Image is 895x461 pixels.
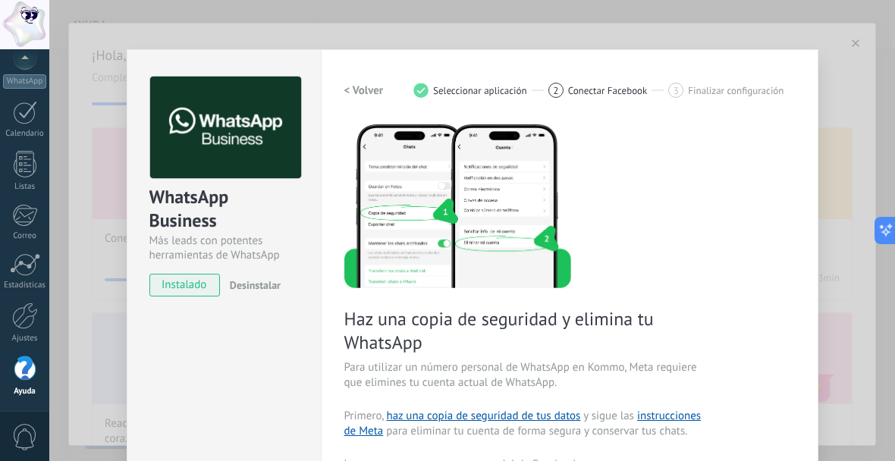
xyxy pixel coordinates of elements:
div: Listas [3,182,47,192]
img: delete personal phone [344,122,571,288]
h2: < Volver [344,83,384,98]
button: < Volver [344,77,384,104]
span: 3 [674,84,679,97]
span: Haz una copia de seguridad y elimina tu WhatsApp [344,307,705,354]
span: Conectar Facebook [568,85,648,96]
span: instalado [150,274,219,296]
img: logo_main.png [150,77,301,179]
a: instrucciones de Meta [344,409,702,438]
div: Ajustes [3,334,47,343]
div: WhatsApp [3,74,46,89]
div: WhatsApp Business [149,185,299,234]
span: 2 [553,84,558,97]
span: Primero, y sigue las para eliminar tu cuenta de forma segura y conservar tus chats. [344,409,705,439]
div: Más leads con potentes herramientas de WhatsApp [149,234,299,262]
div: Ayuda [3,387,47,397]
button: Desinstalar [224,274,281,296]
span: Finalizar configuración [688,85,784,96]
div: Estadísticas [3,281,47,290]
span: Desinstalar [230,278,281,292]
a: haz una copia de seguridad de tus datos [386,409,580,423]
div: Calendario [3,129,47,139]
div: Correo [3,231,47,241]
span: Para utilizar un número personal de WhatsApp en Kommo, Meta requiere que elimines tu cuenta actua... [344,360,705,390]
span: Seleccionar aplicación [433,85,527,96]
